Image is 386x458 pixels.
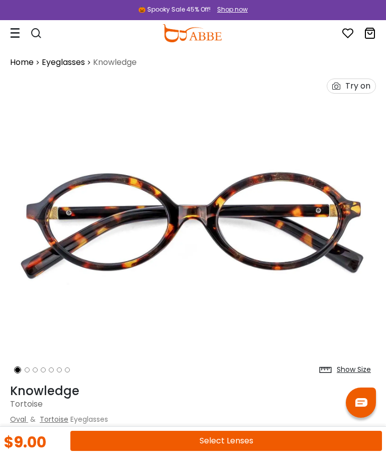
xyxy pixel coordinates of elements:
[345,79,370,93] div: Try on
[70,431,382,451] button: Select Lenses
[162,24,222,42] img: abbeglasses.com
[337,364,371,375] div: Show Size
[40,414,68,424] a: Tortoise
[10,384,376,399] h1: Knowledge
[10,398,43,410] span: Tortoise
[217,5,248,14] div: Shop now
[355,398,367,407] img: chat
[42,56,85,68] a: Eyeglasses
[4,435,46,450] div: $9.00
[10,414,26,424] a: Oval
[10,73,376,379] img: Knowledge Tortoise Acetate Eyeglasses , UniversalBridgeFit Frames from ABBE Glasses
[10,56,34,68] a: Home
[138,5,211,14] div: 🎃 Spooky Sale 45% Off!
[28,414,38,424] span: &
[93,56,137,68] span: Knowledge
[212,5,248,14] a: Shop now
[70,414,108,424] span: Eyeglasses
